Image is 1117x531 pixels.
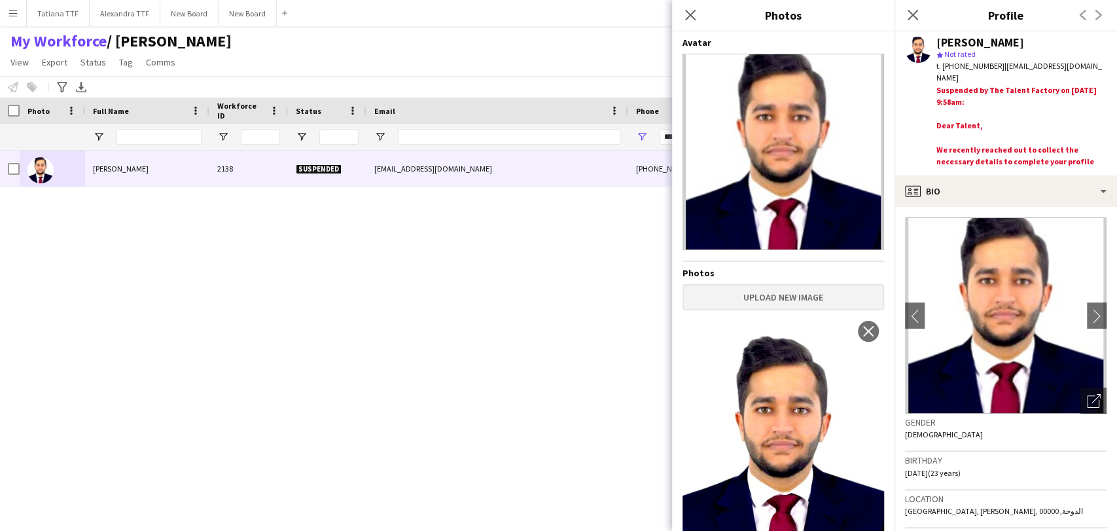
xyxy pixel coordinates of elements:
[93,106,129,116] span: Full Name
[683,267,884,279] h4: Photos
[374,131,386,143] button: Open Filter Menu
[116,129,202,145] input: Full Name Filter Input
[146,56,175,68] span: Comms
[936,37,1024,48] div: [PERSON_NAME]
[905,416,1107,428] h3: Gender
[42,56,67,68] span: Export
[366,151,628,187] div: [EMAIL_ADDRESS][DOMAIN_NAME]
[905,493,1107,505] h3: Location
[241,129,280,145] input: Workforce ID Filter Input
[905,430,983,439] span: [DEMOGRAPHIC_DATA]
[683,54,884,250] img: Crew avatar
[895,175,1117,207] div: Bio
[936,84,1107,170] div: Suspended by The Talent Factory on [DATE] 9:58am:
[93,131,105,143] button: Open Filter Menu
[217,131,229,143] button: Open Filter Menu
[683,284,884,310] button: Upload new image
[636,106,659,116] span: Phone
[114,54,138,71] a: Tag
[219,1,277,26] button: New Board
[160,1,219,26] button: New Board
[80,56,106,68] span: Status
[37,54,73,71] a: Export
[75,54,111,71] a: Status
[296,131,308,143] button: Open Filter Menu
[217,101,264,120] span: Workforce ID
[905,506,1083,516] span: [GEOGRAPHIC_DATA], [PERSON_NAME], الدوحة, 00000
[10,56,29,68] span: View
[374,106,395,116] span: Email
[5,54,34,71] a: View
[905,468,961,478] span: [DATE] (23 years)
[628,151,796,187] div: [PHONE_NUMBER]
[27,106,50,116] span: Photo
[683,37,884,48] h4: Avatar
[936,61,1004,71] span: t. [PHONE_NUMBER]
[905,454,1107,466] h3: Birthday
[54,79,70,95] app-action-btn: Advanced filters
[73,79,89,95] app-action-btn: Export XLSX
[10,31,107,51] a: My Workforce
[296,106,321,116] span: Status
[27,1,90,26] button: Tatiana TTF
[936,61,1102,82] span: | [EMAIL_ADDRESS][DOMAIN_NAME]
[1080,388,1107,414] div: Open photos pop-in
[141,54,181,71] a: Comms
[936,144,1107,215] div: We recently reached out to collect the necessary details to complete your profile and confirm you...
[27,157,54,183] img: Youssef Youssef
[905,217,1107,414] img: Crew avatar or photo
[93,164,149,174] span: [PERSON_NAME]
[209,151,288,187] div: 2138
[107,31,232,51] span: TATIANA
[672,7,895,24] h3: Photos
[895,7,1117,24] h3: Profile
[660,129,788,145] input: Phone Filter Input
[944,49,976,59] span: Not rated
[319,129,359,145] input: Status Filter Input
[636,131,648,143] button: Open Filter Menu
[90,1,160,26] button: Alexandra TTF
[296,164,342,174] span: Suspended
[398,129,620,145] input: Email Filter Input
[119,56,133,68] span: Tag
[936,120,1107,132] div: Dear Talent,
